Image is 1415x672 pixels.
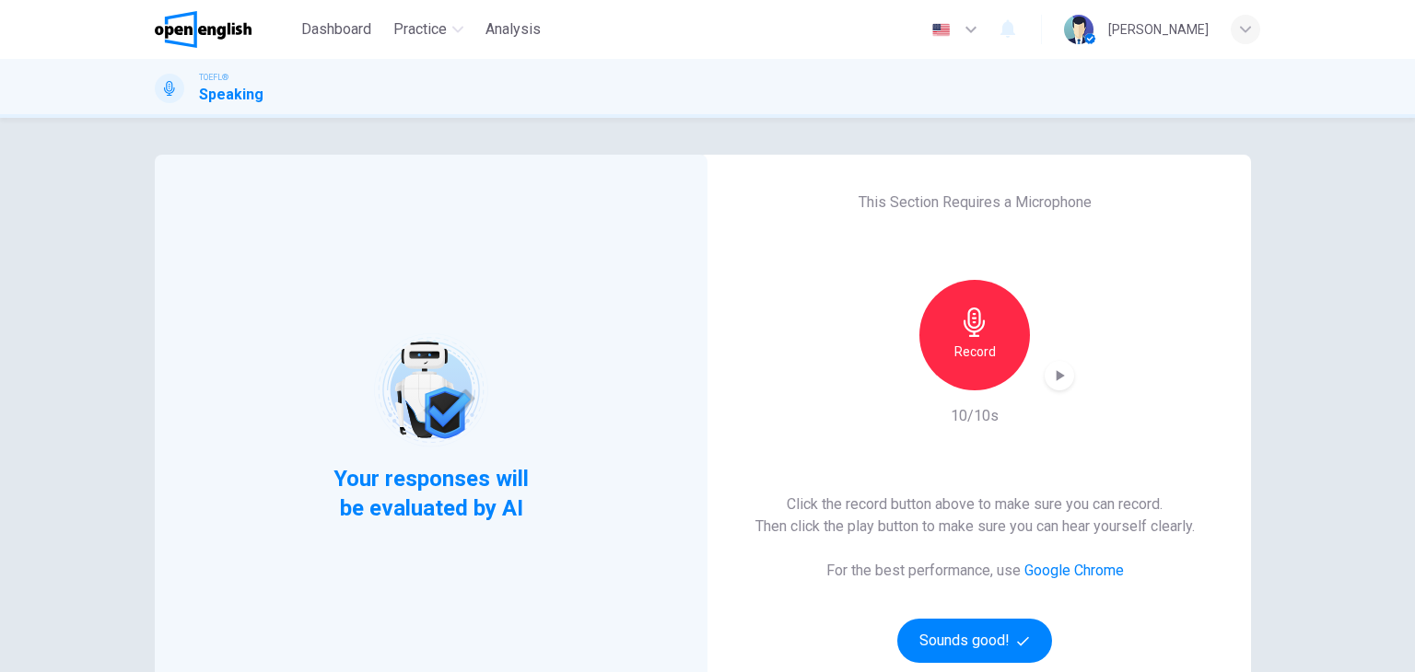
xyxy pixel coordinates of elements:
[294,13,379,46] button: Dashboard
[897,619,1052,663] button: Sounds good!
[859,191,1092,214] h6: This Section Requires a Microphone
[372,331,489,448] img: robot icon
[954,341,996,363] h6: Record
[485,18,541,41] span: Analysis
[951,405,999,427] h6: 10/10s
[755,493,1195,538] h6: Click the record button above to make sure you can record. Then click the play button to make sur...
[199,84,263,106] h1: Speaking
[930,23,953,37] img: en
[1108,18,1209,41] div: [PERSON_NAME]
[919,280,1030,390] button: Record
[393,18,447,41] span: Practice
[826,560,1124,582] h6: For the best performance, use
[199,71,228,84] span: TOEFL®
[478,13,548,46] button: Analysis
[1024,562,1124,579] a: Google Chrome
[1064,15,1093,44] img: Profile picture
[301,18,371,41] span: Dashboard
[155,11,251,48] img: OpenEnglish logo
[155,11,294,48] a: OpenEnglish logo
[386,13,471,46] button: Practice
[320,464,544,523] span: Your responses will be evaluated by AI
